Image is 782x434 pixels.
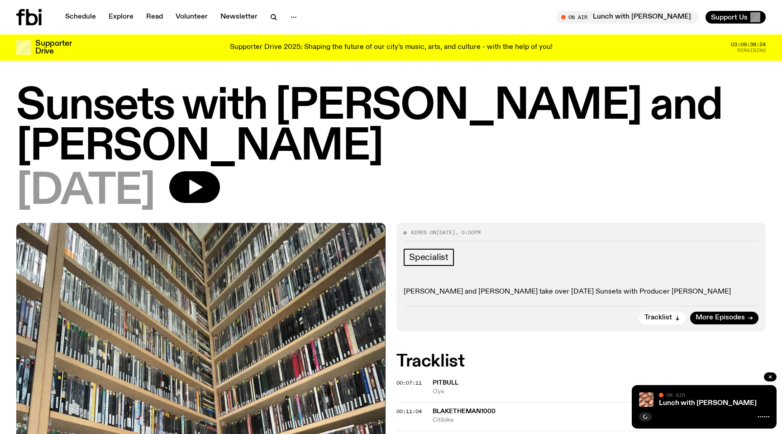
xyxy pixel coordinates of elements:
[396,381,422,386] button: 00:07:11
[433,416,766,424] span: Citibike
[731,42,766,47] span: 03:09:38:24
[170,11,213,24] a: Volunteer
[666,392,685,398] span: On Air
[396,353,766,370] h2: Tracklist
[696,314,745,321] span: More Episodes
[737,48,766,53] span: Remaining
[215,11,263,24] a: Newsletter
[396,379,422,386] span: 00:07:11
[404,249,454,266] a: Specialist
[141,11,168,24] a: Read
[455,229,481,236] span: , 6:00pm
[436,229,455,236] span: [DATE]
[396,409,422,414] button: 00:11:04
[16,171,155,212] span: [DATE]
[711,13,748,21] span: Support Us
[557,11,698,24] button: On AirLunch with [PERSON_NAME]
[230,43,553,52] p: Supporter Drive 2025: Shaping the future of our city’s music, arts, and culture - with the help o...
[639,312,686,324] button: Tracklist
[396,408,422,415] span: 00:11:04
[433,408,496,415] span: Blaketheman1000
[103,11,139,24] a: Explore
[60,11,101,24] a: Schedule
[411,229,436,236] span: Aired on
[409,252,448,262] span: Specialist
[690,312,758,324] a: More Episodes
[644,314,672,321] span: Tracklist
[404,288,758,296] p: [PERSON_NAME] and [PERSON_NAME] take over [DATE] Sunsets with Producer [PERSON_NAME]
[659,400,757,407] a: Lunch with [PERSON_NAME]
[16,86,766,168] h1: Sunsets with [PERSON_NAME] and [PERSON_NAME]
[433,387,766,396] span: Oye
[35,40,72,55] h3: Supporter Drive
[433,380,458,386] span: Pitbull
[706,11,766,24] button: Support Us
